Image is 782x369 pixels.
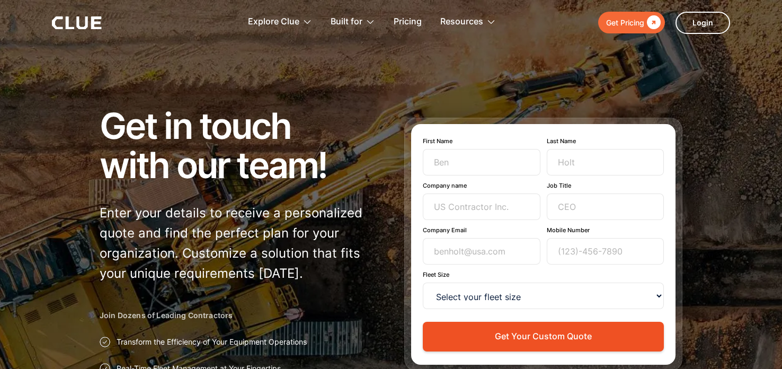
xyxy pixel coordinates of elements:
[547,137,664,145] label: Last Name
[331,5,375,39] div: Built for
[423,322,664,351] button: Get Your Custom Quote
[644,16,661,29] div: 
[676,12,730,34] a: Login
[117,337,307,347] p: Transform the Efficiency of Your Equipment Operations
[423,271,664,278] label: Fleet Size
[423,182,540,189] label: Company name
[547,149,664,175] input: Holt
[423,137,540,145] label: First Name
[100,203,378,284] p: Enter your details to receive a personalized quote and find the perfect plan for your organizatio...
[331,5,362,39] div: Built for
[440,5,483,39] div: Resources
[100,337,110,347] img: Approval checkmark icon
[423,238,540,265] input: benholt@usa.com
[547,182,664,189] label: Job Title
[547,194,664,220] input: CEO
[248,5,312,39] div: Explore Clue
[606,16,644,29] div: Get Pricing
[423,149,540,175] input: Ben
[248,5,299,39] div: Explore Clue
[100,106,378,184] h1: Get in touch with our team!
[423,194,540,220] input: US Contractor Inc.
[100,310,378,321] h2: Join Dozens of Leading Contractors
[440,5,496,39] div: Resources
[394,5,422,39] a: Pricing
[547,238,664,265] input: (123)-456-7890
[547,226,664,234] label: Mobile Number
[598,12,665,33] a: Get Pricing
[423,226,540,234] label: Company Email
